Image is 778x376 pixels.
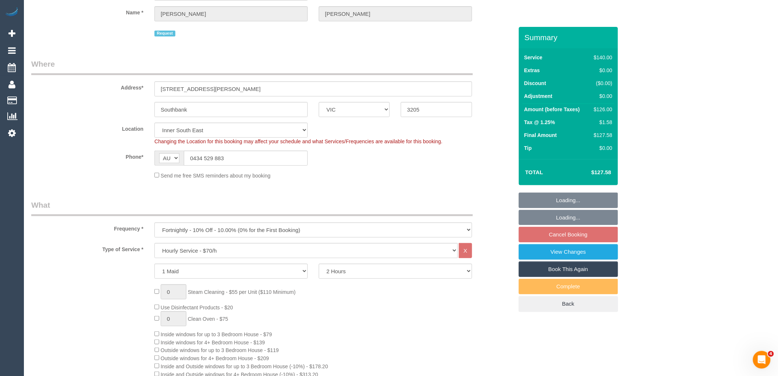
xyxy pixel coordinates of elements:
[401,102,472,117] input: Post Code*
[525,33,614,42] h3: Summary
[188,289,296,295] span: Steam Cleaning - $55 per Unit ($110 Minimum)
[524,106,580,113] label: Amount (before Taxes)
[519,244,618,260] a: View Changes
[753,351,771,369] iframe: Intercom live chat
[319,6,472,21] input: Last Name*
[161,305,233,310] span: Use Disinfectant Products - $20
[154,6,308,21] input: First Name*
[524,119,555,126] label: Tax @ 1.25%
[519,296,618,312] a: Back
[591,92,612,100] div: $0.00
[26,6,149,16] label: Name *
[591,144,612,152] div: $0.00
[26,243,149,253] label: Type of Service *
[161,340,265,345] span: Inside windows for 4+ Bedroom House - $139
[154,138,442,144] span: Changing the Location for this booking may affect your schedule and what Services/Frequencies are...
[161,331,272,337] span: Inside windows for up to 3 Bedroom House - $79
[591,119,612,126] div: $1.58
[31,200,473,216] legend: What
[591,80,612,87] div: ($0.00)
[524,92,553,100] label: Adjustment
[161,347,279,353] span: Outside windows for up to 3 Bedroom House - $119
[519,261,618,277] a: Book This Again
[188,316,228,322] span: Clean Oven - $75
[524,67,540,74] label: Extras
[154,31,175,36] span: Request
[591,54,612,61] div: $140.00
[161,355,269,361] span: Outside windows for 4+ Bedroom House - $209
[26,81,149,91] label: Address*
[154,102,308,117] input: Suburb*
[525,169,543,175] strong: Total
[31,59,473,75] legend: Where
[26,123,149,133] label: Location
[161,363,328,369] span: Inside and Outside windows for up to 3 Bedroom House (-10%) - $178.20
[591,106,612,113] div: $126.00
[569,169,611,176] h4: $127.58
[26,222,149,232] label: Frequency *
[524,54,543,61] label: Service
[26,151,149,161] label: Phone*
[4,7,19,18] img: Automaid Logo
[184,151,308,166] input: Phone*
[161,173,271,179] span: Send me free SMS reminders about my booking
[591,131,612,139] div: $127.58
[768,351,774,357] span: 4
[524,131,557,139] label: Final Amount
[591,67,612,74] div: $0.00
[524,144,532,152] label: Tip
[524,80,546,87] label: Discount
